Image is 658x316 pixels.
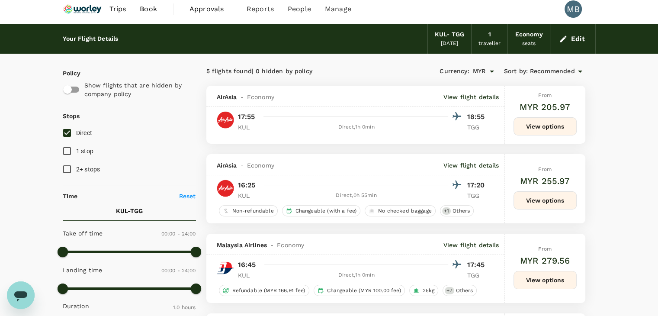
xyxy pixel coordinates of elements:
p: TGG [467,191,489,200]
span: Economy [247,93,274,101]
span: AirAsia [217,161,237,170]
p: Duration [63,302,89,310]
div: Direct , 0h 55min [265,191,448,200]
span: From [538,246,552,252]
span: Reports [247,4,274,14]
span: + 7 [445,287,454,294]
p: 18:55 [467,112,489,122]
button: View options [514,191,577,210]
h6: MYR 205.97 [520,100,570,114]
p: 17:20 [467,180,489,190]
div: No checked baggage [365,205,436,216]
div: Economy [515,30,542,39]
p: View flight details [443,93,499,101]
img: AK [217,111,234,129]
div: traveller [478,39,501,48]
span: Direct [76,129,93,136]
div: Changeable (with a fee) [282,205,360,216]
h6: MYR 255.97 [520,174,570,188]
span: Sort by : [504,67,528,76]
span: Recommended [530,67,575,76]
div: Refundable (MYR 166.91 fee) [219,285,309,296]
p: Policy [63,69,71,77]
button: View options [514,117,577,135]
span: Changeable (MYR 100.00 fee) [324,287,404,294]
span: AirAsia [217,93,237,101]
span: + 1 [442,207,451,215]
div: seats [522,39,536,48]
div: +1Others [440,205,474,216]
p: Take off time [63,229,103,238]
p: 17:55 [238,112,255,122]
div: 5 flights found | 0 hidden by policy [206,67,396,76]
span: 1.0 hours [173,304,196,310]
p: Reset [179,192,196,200]
button: View options [514,271,577,289]
span: Economy [247,161,274,170]
p: View flight details [443,161,499,170]
span: From [538,166,552,172]
button: Edit [557,32,588,46]
div: Changeable (MYR 100.00 fee) [314,285,405,296]
span: - [237,93,247,101]
span: 1 stop [76,148,94,155]
p: TGG [467,271,489,280]
p: 16:25 [238,180,256,190]
div: +7Others [443,285,477,296]
span: 2+ stops [76,166,100,173]
p: View flight details [443,241,499,249]
span: Others [453,287,477,294]
div: KUL - TGG [435,30,464,39]
span: Refundable (MYR 166.91 fee) [229,287,309,294]
span: Book [140,4,157,14]
span: Approvals [189,4,233,14]
p: KUL [238,271,260,280]
div: Direct , 1h 0min [265,271,448,280]
span: - [237,161,247,170]
p: Landing time [63,266,103,274]
span: 25kg [419,287,438,294]
span: 00:00 - 24:00 [161,268,196,274]
div: MB [565,0,582,18]
div: [DATE] [441,39,458,48]
span: - [267,241,277,249]
p: Show flights that are hidden by company policy [84,81,190,98]
span: Trips [109,4,126,14]
p: KUL [238,191,260,200]
img: AK [217,180,234,197]
strong: Stops [63,113,80,119]
p: KUL - TGG [116,206,143,215]
span: Others [449,207,473,215]
p: Time [63,192,78,200]
p: KUL [238,123,260,132]
span: Currency : [440,67,469,76]
div: Your Flight Details [63,34,119,44]
span: Non-refundable [229,207,277,215]
div: Non-refundable [219,205,278,216]
div: 25kg [409,285,439,296]
p: 16:45 [238,260,256,270]
span: People [288,4,311,14]
button: Open [486,65,498,77]
span: Manage [325,4,351,14]
span: Changeable (with a fee) [292,207,360,215]
span: From [538,92,552,98]
p: 17:45 [467,260,489,270]
h6: MYR 279.56 [520,254,570,268]
img: MH [217,259,234,277]
div: 1 [488,30,491,39]
span: No checked baggage [375,207,435,215]
span: 00:00 - 24:00 [161,231,196,237]
span: Economy [277,241,304,249]
div: Direct , 1h 0min [265,123,448,132]
p: TGG [467,123,489,132]
span: Malaysia Airlines [217,241,267,249]
iframe: Button to launch messaging window [7,281,35,309]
